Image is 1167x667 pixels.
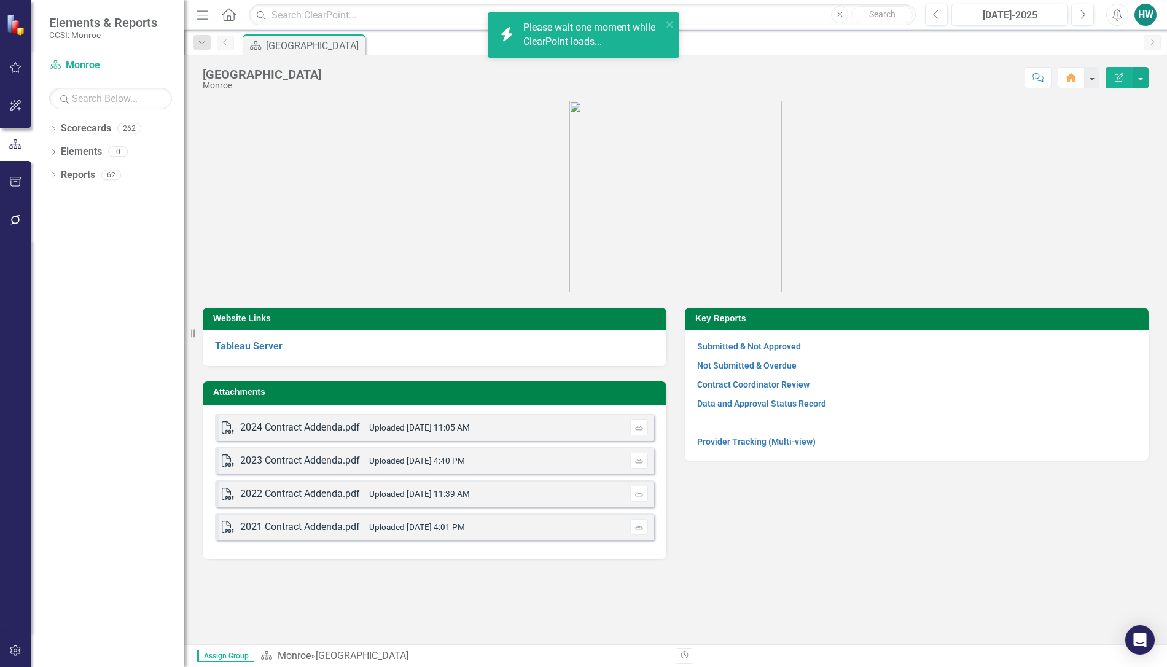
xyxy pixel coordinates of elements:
[49,58,172,72] a: Monroe
[197,650,254,662] span: Assign Group
[697,361,797,370] a: Not Submitted & Overdue
[1125,625,1155,655] div: Open Intercom Messenger
[569,101,782,292] img: OMH%20Logo_Green%202024%20Stacked.png
[369,423,470,432] small: Uploaded [DATE] 11:05 AM
[260,649,666,663] div: »
[369,456,465,466] small: Uploaded [DATE] 4:40 PM
[369,489,470,499] small: Uploaded [DATE] 11:39 AM
[1134,4,1157,26] button: HW
[61,168,95,182] a: Reports
[49,30,157,40] small: CCSI: Monroe
[61,122,111,136] a: Scorecards
[49,88,172,109] input: Search Below...
[49,15,157,30] span: Elements & Reports
[213,314,660,323] h3: Website Links
[523,21,662,49] div: Please wait one moment while ClearPoint loads...
[369,522,465,532] small: Uploaded [DATE] 4:01 PM
[869,9,896,19] span: Search
[697,380,810,389] a: Contract Coordinator Review
[666,17,674,31] button: close
[697,437,816,447] a: Provider Tracking (Multi-view)
[697,399,826,408] a: Data and Approval Status Record
[215,340,283,352] a: Tableau Server
[213,388,660,397] h3: Attachments
[316,650,408,661] div: [GEOGRAPHIC_DATA]
[266,38,362,53] div: [GEOGRAPHIC_DATA]
[278,650,311,661] a: Monroe
[240,487,360,501] div: 2022 Contract Addenda.pdf
[240,520,360,534] div: 2021 Contract Addenda.pdf
[951,4,1068,26] button: [DATE]-2025
[240,454,360,468] div: 2023 Contract Addenda.pdf
[203,81,321,90] div: Monroe
[697,341,801,351] a: Submitted & Not Approved
[108,147,128,157] div: 0
[6,14,28,36] img: ClearPoint Strategy
[851,6,913,23] button: Search
[101,170,121,180] div: 62
[249,4,916,26] input: Search ClearPoint...
[203,68,321,81] div: [GEOGRAPHIC_DATA]
[61,145,102,159] a: Elements
[695,314,1142,323] h3: Key Reports
[117,123,141,134] div: 262
[240,421,360,435] div: 2024 Contract Addenda.pdf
